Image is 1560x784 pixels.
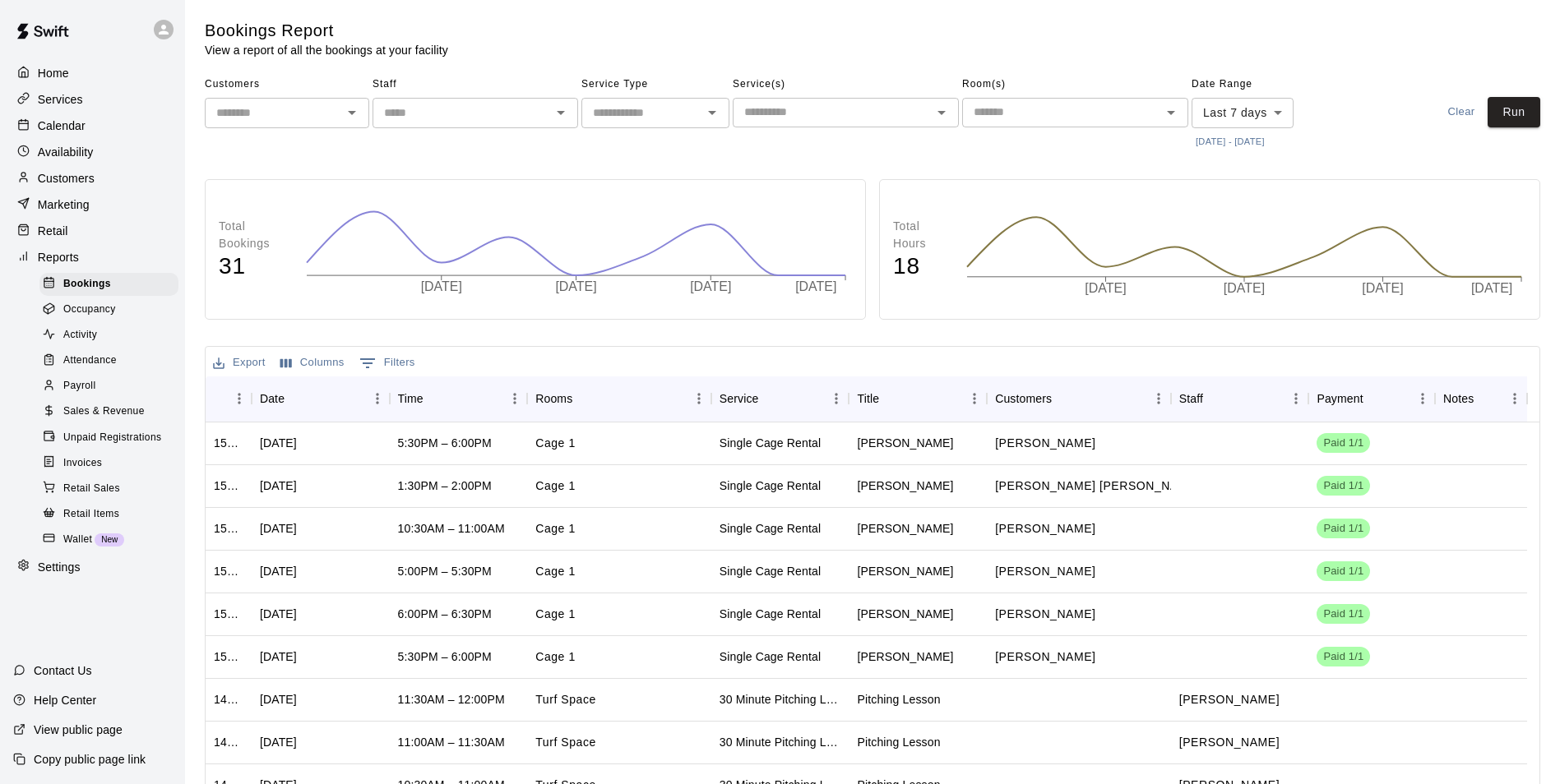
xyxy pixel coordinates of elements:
[759,387,782,410] button: Sort
[1284,386,1308,411] button: Menu
[39,297,185,322] a: Occupancy
[34,751,146,768] p: Copy public page link
[398,376,424,422] div: Time
[1179,376,1203,422] div: Staff
[13,192,172,217] div: Marketing
[711,376,849,422] div: Service
[39,399,185,425] a: Sales & Revenue
[720,563,821,579] div: Single Cage Rental
[260,606,297,622] div: Wed, Oct 08, 2025
[260,691,297,708] div: Sat, Oct 11, 2025
[398,648,492,665] div: 5:30PM – 6:00PM
[214,520,243,537] div: 1513060
[1192,131,1269,153] button: [DATE] - [DATE]
[38,91,83,108] p: Services
[205,42,448,58] p: View a report of all the bookings at your facility
[857,520,953,537] div: Eric Larimer
[13,219,172,243] a: Retail
[995,520,1095,537] p: Gavin Larimer
[502,386,527,411] button: Menu
[1435,376,1527,422] div: Notes
[1192,98,1294,128] div: Last 7 days
[63,378,95,394] span: Payroll
[209,350,270,376] button: Export
[1146,386,1171,411] button: Menu
[1317,649,1370,665] span: Paid 1/1
[1474,387,1497,410] button: Sort
[13,113,172,138] div: Calendar
[39,503,178,526] div: Retail Items
[38,144,94,160] p: Availability
[34,692,96,708] p: Help Center
[285,387,308,410] button: Sort
[340,101,363,124] button: Open
[1488,97,1540,127] button: Run
[63,481,120,497] span: Retail Sales
[1502,386,1527,411] button: Menu
[1179,734,1280,751] p: Brenden Roder
[720,520,821,537] div: Single Cage Rental
[13,140,172,164] a: Availability
[720,435,821,451] div: Single Cage Rental
[13,61,172,85] a: Home
[1317,478,1370,494] span: Paid 1/1
[63,455,102,472] span: Invoices
[549,101,572,124] button: Open
[38,223,68,239] p: Retail
[1317,521,1370,537] span: Paid 1/1
[13,245,172,270] a: Reports
[879,387,902,410] button: Sort
[39,348,185,374] a: Attendance
[39,452,178,475] div: Invoices
[38,249,79,265] p: Reports
[1203,387,1226,410] button: Sort
[214,563,243,579] div: 1509894
[39,427,178,450] div: Unpaid Registrations
[962,386,987,411] button: Menu
[857,477,953,494] div: Andrew Dietz
[13,87,172,112] div: Services
[39,323,185,348] a: Activity
[1435,97,1488,127] button: Clear
[390,376,528,422] div: Time
[214,387,237,410] button: Sort
[535,734,596,751] p: Turf Space
[995,376,1052,422] div: Customers
[701,101,724,124] button: Open
[893,218,950,252] p: Total Hours
[206,376,252,422] div: ID
[1179,691,1280,708] p: Brenden Roder
[39,271,185,297] a: Bookings
[535,477,576,495] p: Cage 1
[1470,281,1511,295] tspan: [DATE]
[857,435,953,451] div: Eric Larimer
[355,350,419,376] button: Show filters
[219,218,289,252] p: Total Bookings
[1362,281,1403,295] tspan: [DATE]
[720,734,841,750] div: 30 Minute Pitching Lesson (Baseball)
[398,563,492,579] div: 5:00PM – 5:30PM
[1317,436,1370,451] span: Paid 1/1
[995,435,1095,452] p: Gavin Larimer
[987,376,1171,422] div: Customers
[398,477,492,494] div: 1:30PM – 2:00PM
[13,166,172,191] a: Customers
[1052,387,1075,410] button: Sort
[95,535,124,544] span: New
[39,476,185,501] a: Retail Sales
[556,279,597,293] tspan: [DATE]
[39,349,178,372] div: Attendance
[214,734,243,750] div: 1495378
[857,563,953,579] div: Eric Larimer
[63,353,117,369] span: Attendance
[38,196,90,213] p: Marketing
[214,606,243,622] div: 1503686
[260,734,297,750] div: Sat, Oct 11, 2025
[13,555,172,579] a: Settings
[535,435,576,452] p: Cage 1
[205,20,448,42] h5: Bookings Report
[63,327,97,344] span: Activity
